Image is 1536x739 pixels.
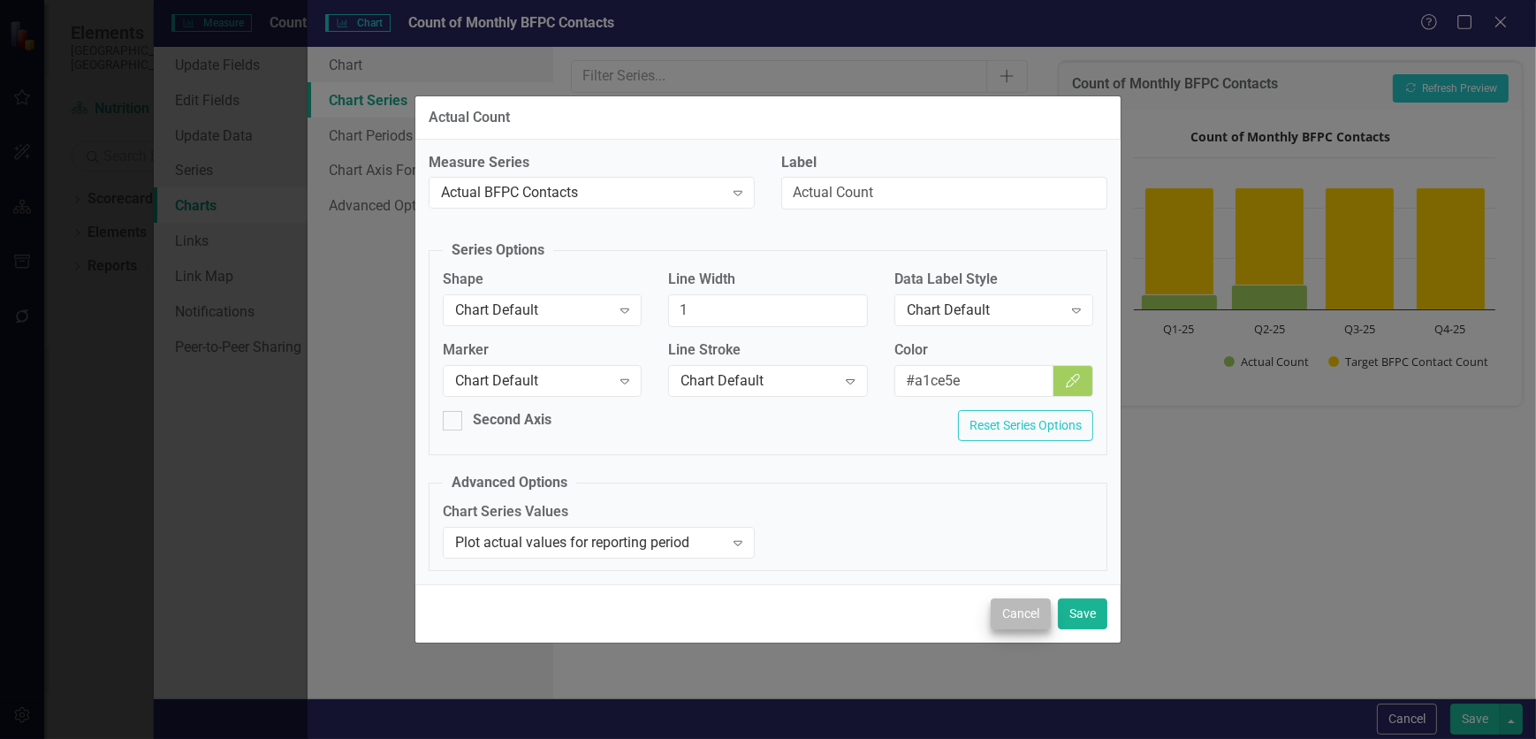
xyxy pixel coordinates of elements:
[781,153,1107,173] label: Label
[668,340,867,361] label: Line Stroke
[443,270,642,290] label: Shape
[455,370,611,391] div: Chart Default
[1058,598,1107,629] button: Save
[991,598,1051,629] button: Cancel
[441,183,724,203] div: Actual BFPC Contacts
[455,301,611,321] div: Chart Default
[668,294,867,327] input: Chart Default
[443,473,576,493] legend: Advanced Options
[429,153,755,173] label: Measure Series
[455,533,724,553] div: Plot actual values for reporting period
[443,240,553,261] legend: Series Options
[668,270,867,290] label: Line Width
[473,410,551,430] div: Second Axis
[894,365,1054,398] input: Chart Default
[429,110,510,126] div: Actual Count
[443,340,642,361] label: Marker
[958,410,1093,441] button: Reset Series Options
[894,270,1093,290] label: Data Label Style
[781,177,1107,210] input: Actual BFPC Contacts
[894,340,1093,361] label: Color
[681,370,836,391] div: Chart Default
[443,502,755,522] label: Chart Series Values
[907,301,1062,321] div: Chart Default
